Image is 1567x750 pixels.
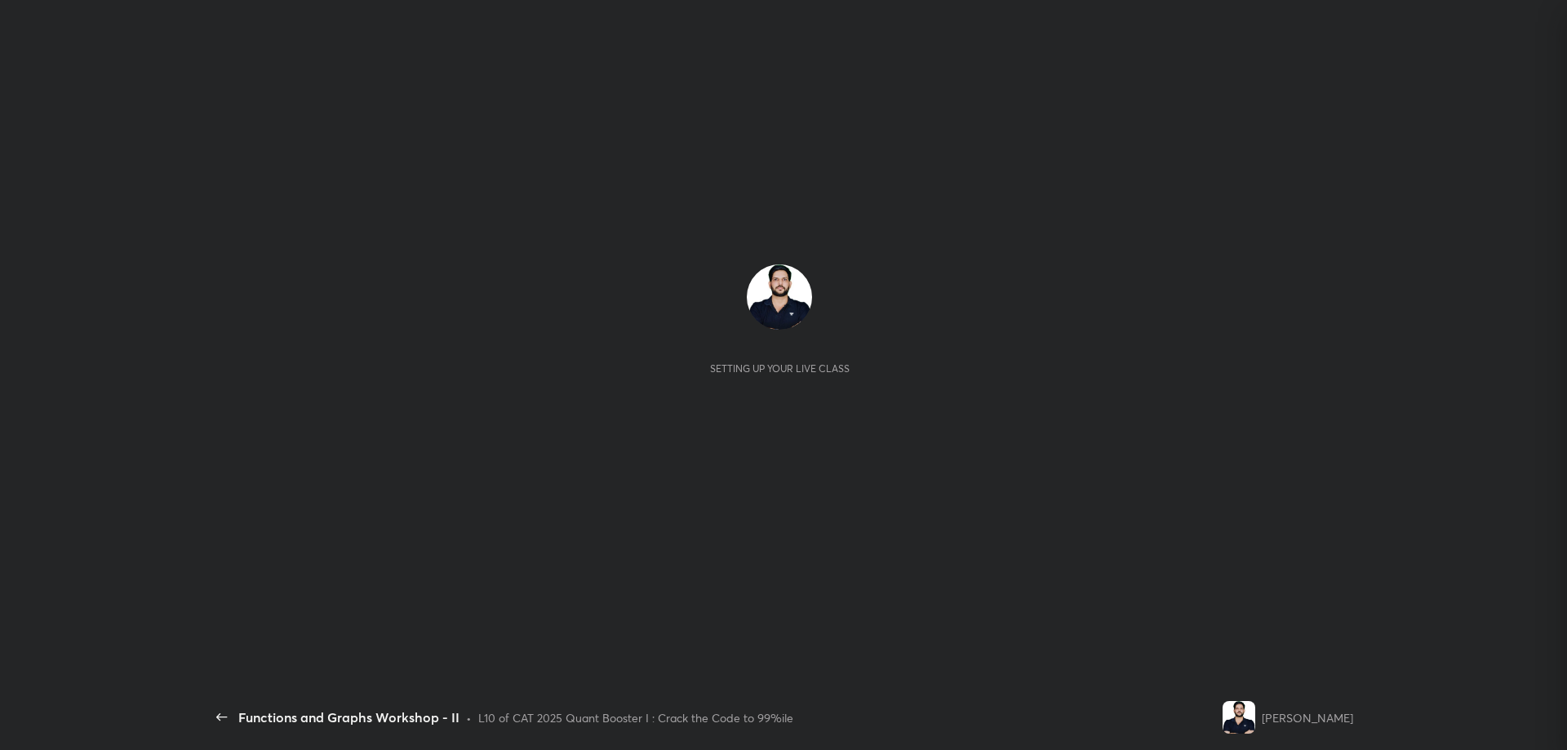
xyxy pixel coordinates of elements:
[466,709,472,726] div: •
[478,709,793,726] div: L10 of CAT 2025 Quant Booster I : Crack the Code to 99%ile
[747,264,812,330] img: 1c09848962704c2c93b45c2bf87dea3f.jpg
[710,362,850,375] div: Setting up your live class
[238,708,459,727] div: Functions and Graphs Workshop - II
[1262,709,1353,726] div: [PERSON_NAME]
[1223,701,1255,734] img: 1c09848962704c2c93b45c2bf87dea3f.jpg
